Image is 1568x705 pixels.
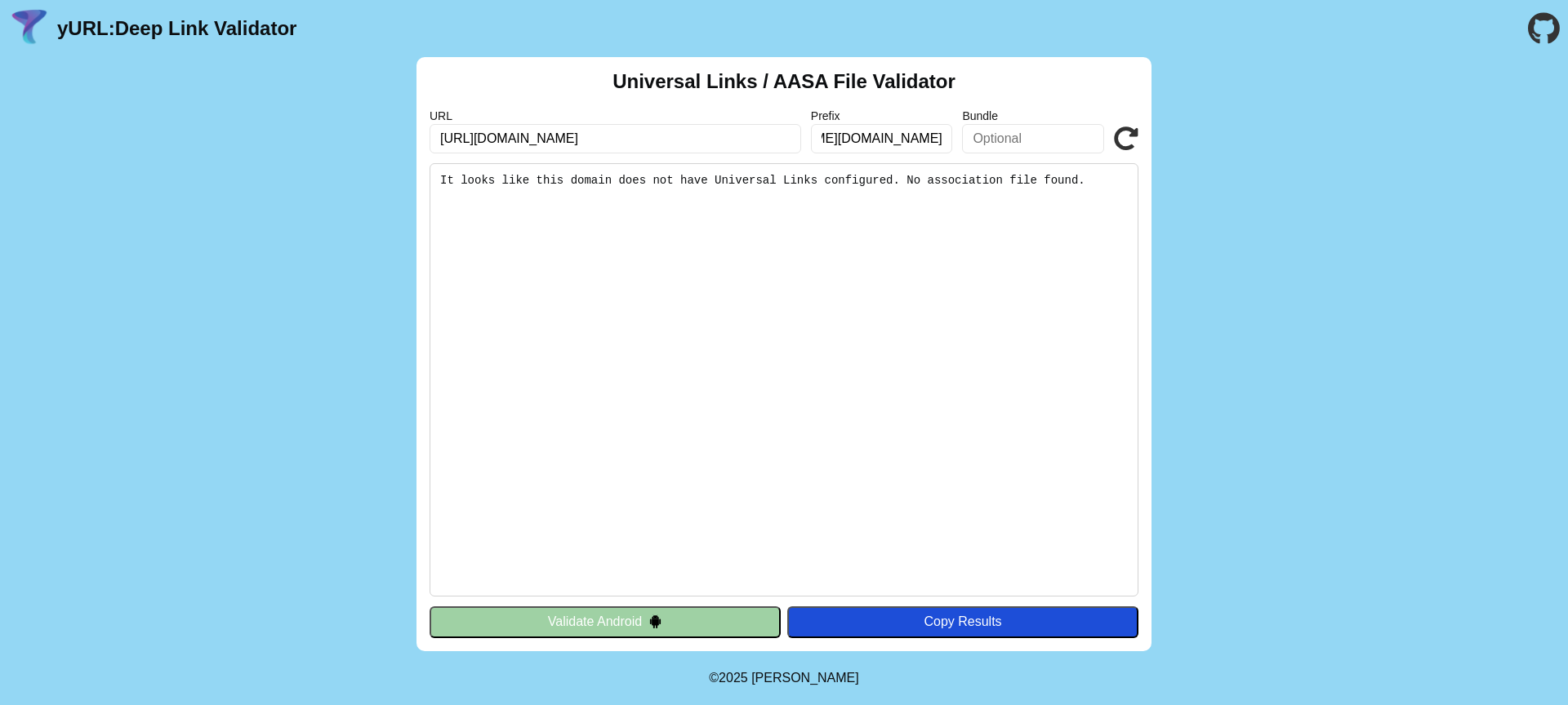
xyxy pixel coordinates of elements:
[430,109,801,122] label: URL
[811,109,953,122] label: Prefix
[787,606,1138,637] button: Copy Results
[612,70,955,93] h2: Universal Links / AASA File Validator
[8,7,51,50] img: yURL Logo
[430,606,781,637] button: Validate Android
[430,163,1138,596] pre: It looks like this domain does not have Universal Links configured. No association file found.
[962,124,1104,153] input: Optional
[962,109,1104,122] label: Bundle
[57,17,296,40] a: yURL:Deep Link Validator
[709,651,858,705] footer: ©
[719,671,748,685] span: 2025
[811,124,953,153] input: Optional
[430,124,801,153] input: Required
[648,614,662,628] img: droidIcon.svg
[795,614,1130,629] div: Copy Results
[751,671,859,685] a: Michael Ibragimchayev's Personal Site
